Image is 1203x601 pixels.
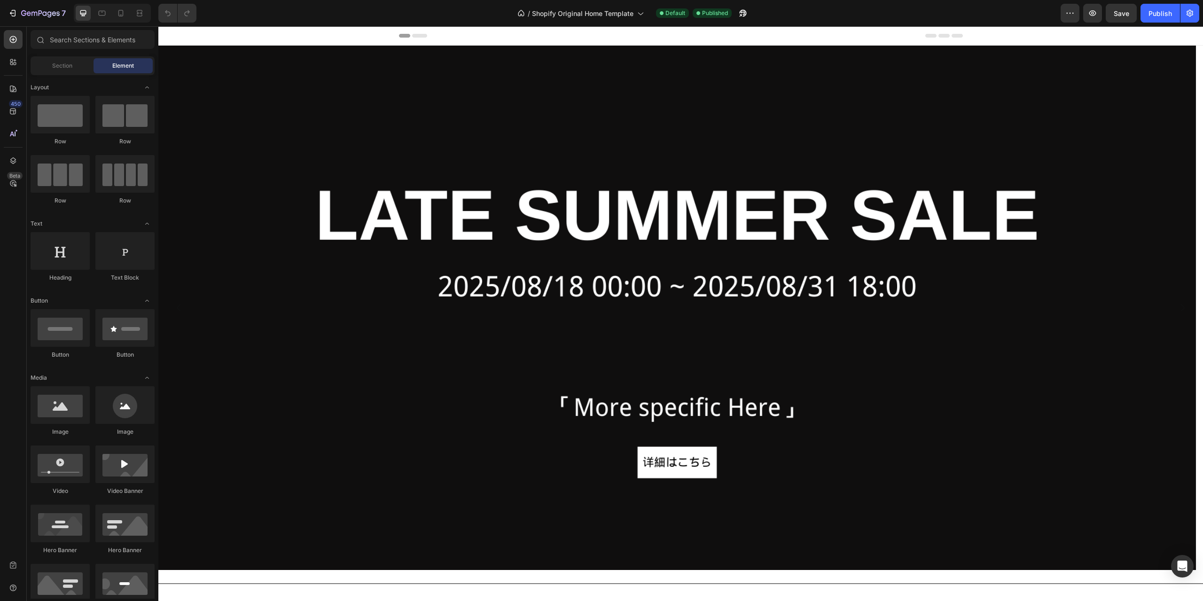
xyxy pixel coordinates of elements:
div: Open Intercom Messenger [1171,555,1194,578]
span: Toggle open [140,370,155,385]
span: Layout [31,83,49,92]
div: Row [31,137,90,146]
div: Button [31,351,90,359]
span: Element [112,62,134,70]
span: Media [31,374,47,382]
p: 7 [62,8,66,19]
div: Hero Banner [31,546,90,554]
div: 450 [9,100,23,108]
span: Shopify Original Home Template [532,8,633,18]
button: Publish [1141,4,1180,23]
div: Button [95,351,155,359]
div: Row [31,196,90,205]
span: Save [1114,9,1129,17]
span: / [528,8,530,18]
span: Toggle open [140,216,155,231]
div: Publish [1148,8,1172,18]
div: Row [95,196,155,205]
button: Save [1106,4,1137,23]
div: Row [95,137,155,146]
input: Search Sections & Elements [31,30,155,49]
span: Text [31,219,42,228]
span: Toggle open [140,293,155,308]
span: Default [665,9,685,17]
div: Heading [31,273,90,282]
div: Image [31,428,90,436]
button: Carousel Next Arrow [1011,268,1037,295]
span: Button [31,297,48,305]
div: Undo/Redo [158,4,196,23]
div: Video Banner [95,487,155,495]
span: Section [52,62,72,70]
span: Published [702,9,728,17]
span: Toggle open [140,80,155,95]
div: Text Block [95,273,155,282]
div: Video [31,487,90,495]
button: 7 [4,4,70,23]
div: Hero Banner [95,546,155,554]
iframe: Design area [158,26,1203,601]
div: Image [95,428,155,436]
div: Beta [7,172,23,180]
